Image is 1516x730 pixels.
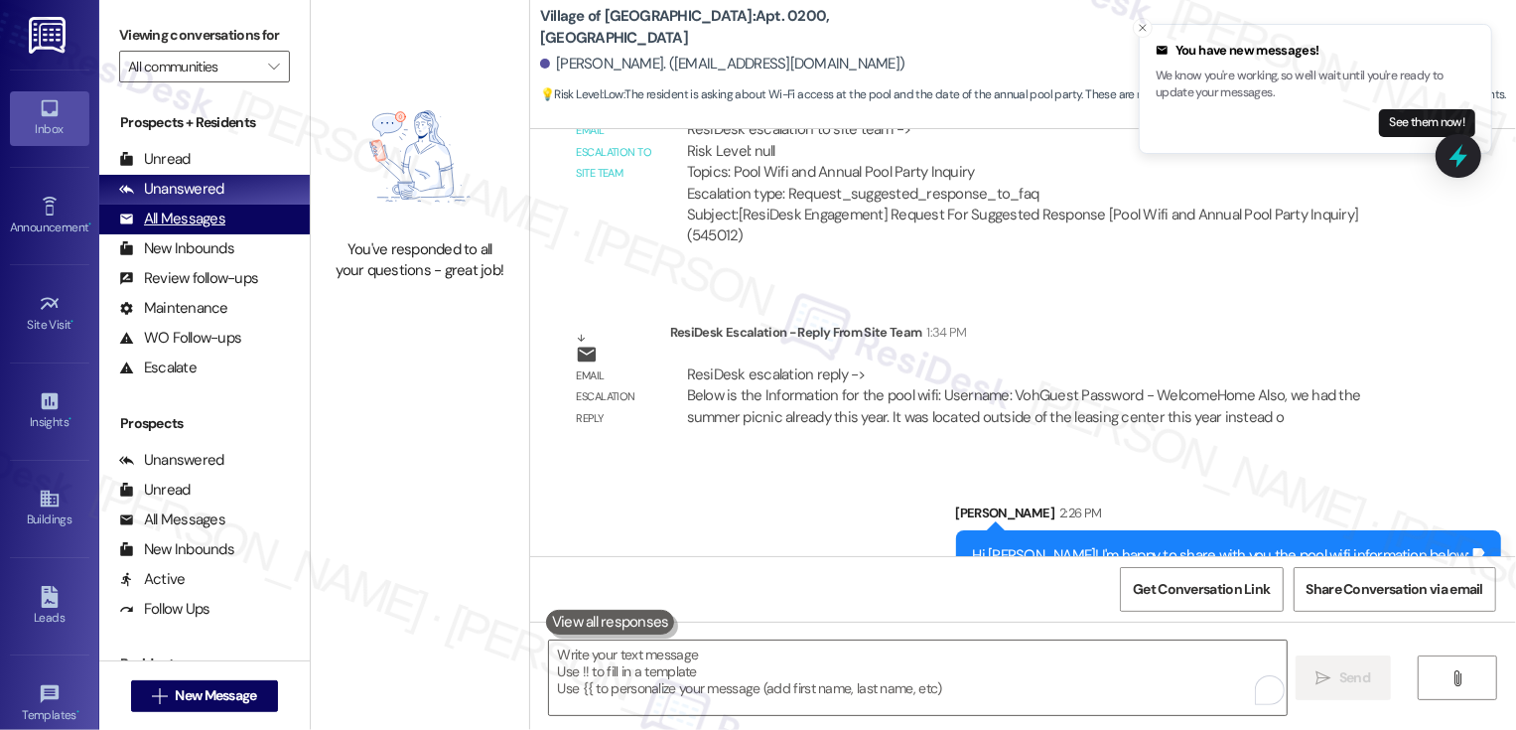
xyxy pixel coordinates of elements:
span: Get Conversation Link [1133,579,1270,600]
div: Subject: [ResiDesk Engagement] Request For Suggested Response [Pool Wifi and Annual Pool Party In... [687,205,1401,247]
div: All Messages [119,510,225,530]
span: • [71,315,74,329]
textarea: To enrich screen reader interactions, please activate Accessibility in Grammarly extension settings [549,641,1287,715]
div: Prospects [99,413,310,434]
label: Viewing conversations for [119,20,290,51]
div: Review follow-ups [119,268,258,289]
i:  [1316,670,1331,686]
a: Leads [10,580,89,634]
div: Maintenance [119,298,228,319]
a: Buildings [10,482,89,535]
span: : The resident is asking about Wi-Fi access at the pool and the date of the annual pool party. Th... [540,84,1506,105]
button: Get Conversation Link [1120,567,1283,612]
span: • [88,218,91,231]
div: Residents [99,654,310,674]
a: Inbox [10,91,89,145]
span: New Message [175,685,256,706]
div: ResiDesk Escalation - Reply From Site Team [670,322,1418,350]
div: ResiDesk escalation reply -> Below is the Information for the pool wifi: Username: VohGuest Passw... [687,365,1361,427]
span: • [69,412,71,426]
div: [PERSON_NAME]. ([EMAIL_ADDRESS][DOMAIN_NAME]) [540,54,905,74]
strong: 💡 Risk Level: Low [540,86,623,102]
div: Hi [PERSON_NAME]! I'm happy to share with you the pool wifi information below: Username: VohGuest... [973,545,1470,631]
div: New Inbounds [119,238,234,259]
div: 1:34 PM [922,322,967,343]
button: Close toast [1133,18,1153,38]
div: Unread [119,480,191,501]
div: Prospects + Residents [99,112,310,133]
div: ResiDesk escalation to site team -> Risk Level: null Topics: Pool Wifi and Annual Pool Party Inqu... [687,119,1401,205]
div: Email escalation reply [576,365,653,429]
div: Unanswered [119,450,224,471]
a: Insights • [10,384,89,438]
img: empty-state [333,83,507,229]
div: All Messages [119,209,225,229]
div: Unanswered [119,179,224,200]
button: Send [1296,656,1392,700]
span: • [76,705,79,719]
p: We know you're working, so we'll wait until you're ready to update your messages. [1156,68,1475,102]
i:  [152,688,167,704]
div: Follow Ups [119,599,210,620]
span: Send [1339,667,1370,688]
a: Site Visit • [10,287,89,341]
button: See them now! [1379,109,1475,137]
div: [PERSON_NAME] [956,503,1502,530]
div: New Inbounds [119,539,234,560]
div: Active [119,569,186,590]
div: Escalate [119,358,197,378]
span: Share Conversation via email [1307,579,1483,600]
button: New Message [131,680,278,712]
div: You've responded to all your questions - great job! [333,239,507,282]
div: Email escalation to site team [576,120,653,184]
button: Share Conversation via email [1294,567,1496,612]
i:  [1450,670,1465,686]
i:  [268,59,279,74]
input: All communities [128,51,258,82]
div: Unread [119,149,191,170]
div: WO Follow-ups [119,328,241,349]
b: Village of [GEOGRAPHIC_DATA]: Apt. 0200, [GEOGRAPHIC_DATA] [540,6,937,49]
div: You have new messages! [1156,41,1475,61]
img: ResiDesk Logo [29,17,69,54]
div: 2:26 PM [1054,503,1101,523]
